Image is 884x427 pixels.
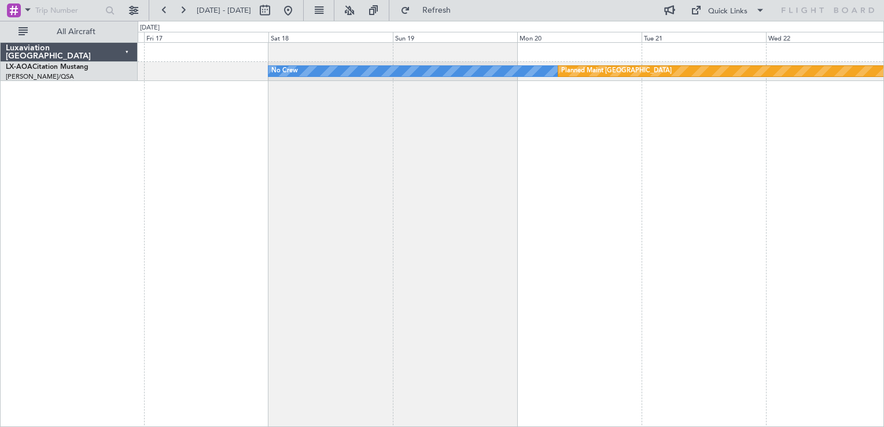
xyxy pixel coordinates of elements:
[708,6,747,17] div: Quick Links
[271,62,298,80] div: No Crew
[561,62,672,80] div: Planned Maint [GEOGRAPHIC_DATA]
[6,72,74,81] a: [PERSON_NAME]/QSA
[412,6,461,14] span: Refresh
[13,23,126,41] button: All Aircraft
[393,32,517,42] div: Sun 19
[6,64,32,71] span: LX-AOA
[30,28,122,36] span: All Aircraft
[685,1,771,20] button: Quick Links
[140,23,160,33] div: [DATE]
[642,32,766,42] div: Tue 21
[268,32,393,42] div: Sat 18
[35,2,102,19] input: Trip Number
[395,1,465,20] button: Refresh
[517,32,642,42] div: Mon 20
[6,64,89,71] a: LX-AOACitation Mustang
[144,32,268,42] div: Fri 17
[197,5,251,16] span: [DATE] - [DATE]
